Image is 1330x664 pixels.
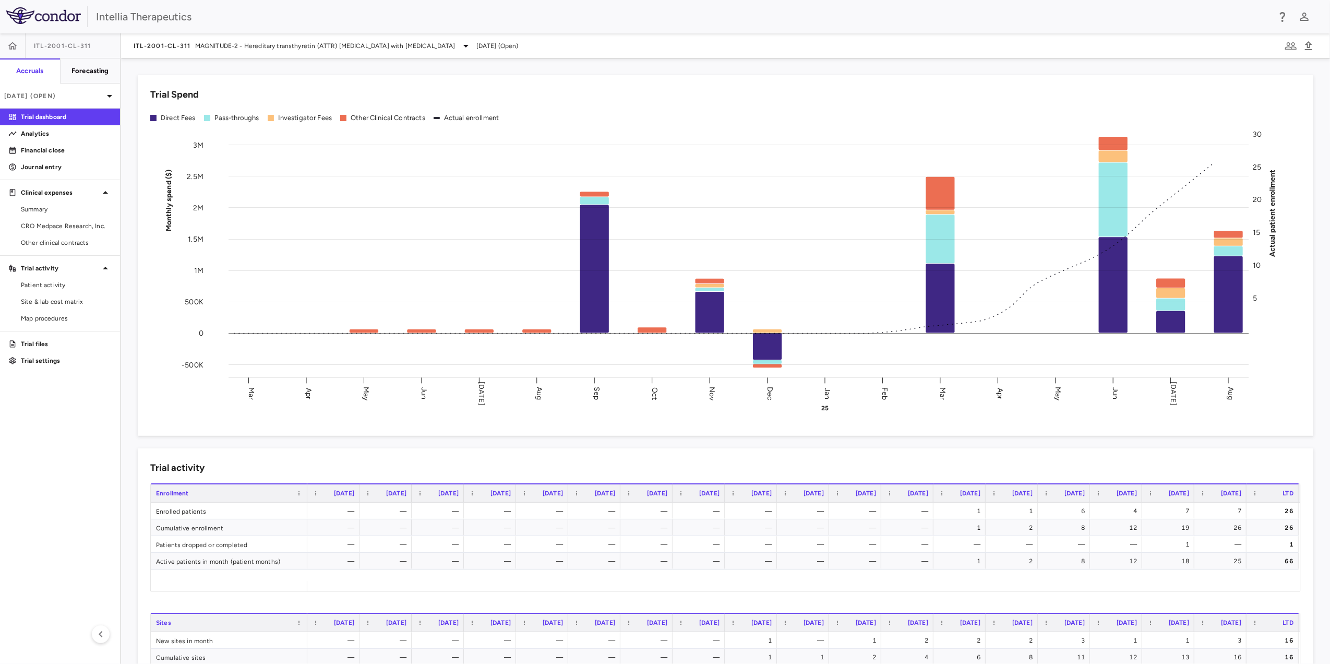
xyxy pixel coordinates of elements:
[1204,632,1241,649] div: 3
[630,553,667,570] div: —
[150,88,199,102] h6: Trial Spend
[1221,490,1241,497] span: [DATE]
[525,553,563,570] div: —
[1204,553,1241,570] div: 25
[1256,536,1293,553] div: 1
[473,519,511,536] div: —
[938,387,947,399] text: Mar
[751,490,772,497] span: [DATE]
[421,632,459,649] div: —
[1012,619,1033,626] span: [DATE]
[317,536,354,553] div: —
[856,619,876,626] span: [DATE]
[490,619,511,626] span: [DATE]
[214,113,259,123] div: Pass-throughs
[21,264,99,273] p: Trial activity
[525,519,563,536] div: —
[908,490,928,497] span: [DATE]
[699,619,720,626] span: [DATE]
[650,387,659,399] text: Oct
[21,146,112,155] p: Financial close
[592,387,601,400] text: Sep
[473,632,511,649] div: —
[543,619,563,626] span: [DATE]
[734,519,772,536] div: —
[188,235,203,244] tspan: 1.5M
[199,329,203,338] tspan: 0
[943,536,980,553] div: —
[386,619,406,626] span: [DATE]
[21,339,112,349] p: Trial files
[151,632,307,648] div: New sites in month
[473,553,511,570] div: —
[21,221,112,231] span: CRO Medpace Research, Inc.
[195,41,456,51] span: MAGNITUDE-2 - Hereditary transthyretin (ATTR) [MEDICAL_DATA] with [MEDICAL_DATA]
[151,503,307,519] div: Enrolled patients
[1047,519,1085,536] div: 8
[473,503,511,519] div: —
[595,490,615,497] span: [DATE]
[630,503,667,519] div: —
[734,536,772,553] div: —
[891,503,928,519] div: —
[278,113,332,123] div: Investigator Fees
[1256,503,1293,519] div: 26
[578,553,615,570] div: —
[765,386,774,400] text: Dec
[881,387,890,399] text: Feb
[535,387,544,400] text: Aug
[182,360,203,369] tspan: -500K
[16,66,43,76] h6: Accruals
[334,490,354,497] span: [DATE]
[838,632,876,649] div: 1
[786,519,824,536] div: —
[151,519,307,536] div: Cumulative enrollment
[838,503,876,519] div: —
[995,536,1033,553] div: —
[21,297,112,306] span: Site & lab cost matrix
[734,632,772,649] div: 1
[804,490,824,497] span: [DATE]
[1047,536,1085,553] div: —
[1111,387,1120,399] text: Jun
[751,619,772,626] span: [DATE]
[151,536,307,552] div: Patients dropped or completed
[1012,490,1033,497] span: [DATE]
[369,553,406,570] div: —
[1099,553,1137,570] div: 12
[1053,386,1062,400] text: May
[891,536,928,553] div: —
[193,203,203,212] tspan: 2M
[438,619,459,626] span: [DATE]
[1047,632,1085,649] div: 3
[647,490,667,497] span: [DATE]
[908,619,928,626] span: [DATE]
[421,553,459,570] div: —
[734,503,772,519] div: —
[891,519,928,536] div: —
[1268,169,1277,257] tspan: Actual patient enrollment
[1253,195,1262,204] tspan: 20
[1253,162,1261,171] tspan: 25
[1117,490,1137,497] span: [DATE]
[1047,503,1085,519] div: 6
[351,113,425,123] div: Other Clinical Contracts
[185,298,203,306] tspan: 500K
[473,536,511,553] div: —
[151,553,307,569] div: Active patients in month (patient months)
[96,9,1269,25] div: Intellia Therapeutics
[164,169,173,231] tspan: Monthly spend ($)
[960,490,980,497] span: [DATE]
[386,490,406,497] span: [DATE]
[699,490,720,497] span: [DATE]
[369,519,406,536] div: —
[995,632,1033,649] div: 2
[156,490,189,497] span: Enrollment
[804,619,824,626] span: [DATE]
[525,632,563,649] div: —
[1169,490,1189,497] span: [DATE]
[1099,536,1137,553] div: —
[1117,619,1137,626] span: [DATE]
[943,632,980,649] div: 2
[891,553,928,570] div: —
